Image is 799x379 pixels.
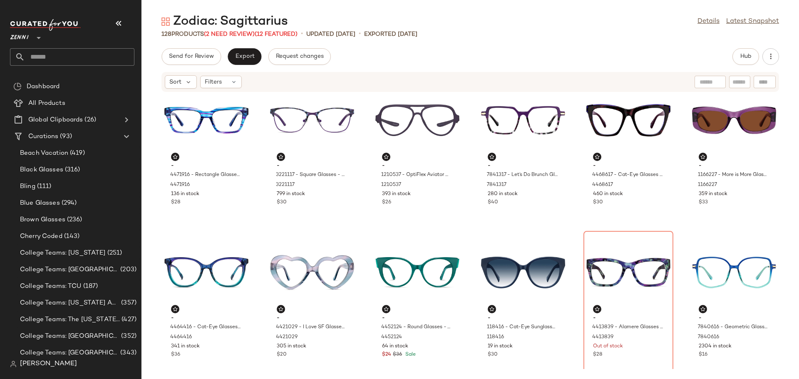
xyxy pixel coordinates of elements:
[20,248,106,258] span: College Teams: [US_STATE]
[277,351,287,359] span: $20
[268,48,331,65] button: Request changes
[301,29,303,39] span: •
[169,78,181,87] span: Sort
[20,232,62,241] span: Cherry Coded
[63,165,80,175] span: (316)
[592,171,663,179] span: 4468617 - Cat-Eye Glasses - Purple - Acetate
[171,351,180,359] span: $36
[306,30,355,39] p: updated [DATE]
[381,171,452,179] span: 1210537 - OptiFlex Aviator Glasses - Purple - Plastic
[488,199,498,206] span: $40
[364,30,417,39] p: Exported [DATE]
[732,48,759,65] button: Hub
[27,82,60,92] span: Dashboard
[20,182,35,191] span: Bling
[13,82,22,91] img: svg%3e
[276,171,347,179] span: 3221117 - Square Glasses - Violet - Stainless Steel
[228,48,261,65] button: Export
[487,181,506,189] span: 7841317
[487,324,558,331] span: 118416 - Cat-Eye Sunglasses - Blue - Acetate
[382,343,408,350] span: 64 in stock
[404,352,416,357] span: Sale
[382,199,391,206] span: $26
[161,30,298,39] div: Products
[276,181,295,189] span: 3221117
[487,171,558,179] span: 7841317 - Let’s Do Brunch Glasses - Purple - Mixed
[65,215,82,225] span: (236)
[161,31,171,37] span: 128
[161,48,221,65] button: Send for Review
[278,307,283,312] img: svg%3e
[593,191,623,198] span: 460 in stock
[235,53,254,60] span: Export
[28,115,83,125] span: Global Clipboards
[277,191,305,198] span: 799 in stock
[119,348,136,358] span: (343)
[700,154,705,159] img: svg%3e
[60,198,77,208] span: (294)
[20,265,119,275] span: College Teams: [GEOGRAPHIC_DATA]
[170,334,192,341] span: 4464416
[161,13,288,30] div: Zodiac: Sagittarius
[204,31,255,37] span: (2 Need Review)
[119,332,136,341] span: (352)
[699,191,727,198] span: 359 in stock
[170,171,241,179] span: 4471916 - Rectangle Glasses - Blue - Acetate
[277,315,347,322] span: -
[697,17,720,27] a: Details
[171,199,180,206] span: $28
[481,234,565,311] img: 118416-sunglasses-front-view.jpg
[698,334,719,341] span: 7840616
[382,351,391,359] span: $24
[58,132,72,141] span: (93)
[699,162,769,170] span: -
[595,154,600,159] img: svg%3e
[20,315,120,325] span: College Teams: The [US_STATE] State
[171,162,242,170] span: -
[20,359,77,369] span: [PERSON_NAME]
[28,99,65,108] span: All Products
[169,53,214,60] span: Send for Review
[255,31,298,37] span: (12 Featured)
[382,191,411,198] span: 393 in stock
[120,315,136,325] span: (427)
[205,78,222,87] span: Filters
[593,343,623,350] span: Out of stock
[699,351,707,359] span: $16
[20,282,82,291] span: College Teams: TCU
[359,29,361,39] span: •
[164,234,248,311] img: 4464416-eyeglasses-front-view.jpg
[20,198,60,208] span: Blue Glasses
[276,334,298,341] span: 4421029
[700,307,705,312] img: svg%3e
[393,351,402,359] span: $36
[62,232,80,241] span: (143)
[593,162,664,170] span: -
[698,181,717,189] span: 1166227
[699,315,769,322] span: -
[593,199,603,206] span: $30
[488,315,558,322] span: -
[278,154,283,159] img: svg%3e
[740,53,752,60] span: Hub
[82,282,98,291] span: (187)
[726,17,779,27] a: Latest Snapshot
[384,154,389,159] img: svg%3e
[270,234,354,311] img: 4421029-eyeglasses-front-view.jpg
[173,154,178,159] img: svg%3e
[119,265,136,275] span: (203)
[106,248,122,258] span: (251)
[277,162,347,170] span: -
[171,343,200,350] span: 341 in stock
[586,234,670,311] img: 4413839-eyeglasses-front-view.jpg
[35,182,52,191] span: (111)
[28,132,58,141] span: Curations
[375,234,459,311] img: 4452124-eyeglasses-front-view.jpg
[692,234,776,311] img: 7840616-eyeglasses-front-view.jpg
[119,298,136,308] span: (357)
[593,315,664,322] span: -
[698,324,769,331] span: 7840616 - Geometric Glasses - Blue - Mixed
[171,191,199,198] span: 136 in stock
[20,332,119,341] span: College Teams: [GEOGRAPHIC_DATA]
[489,307,494,312] img: svg%3e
